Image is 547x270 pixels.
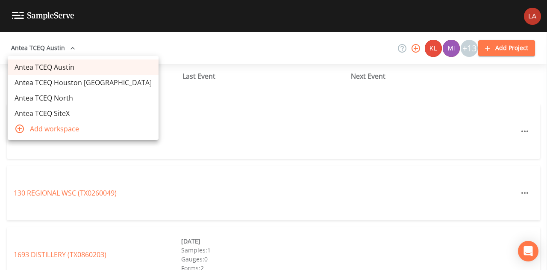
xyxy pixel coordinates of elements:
span: Add workspace [30,124,152,134]
div: Open Intercom Messenger [518,241,538,261]
a: Antea TCEQ Austin [8,59,159,75]
a: Antea TCEQ North [8,90,159,106]
a: Antea TCEQ Houston [GEOGRAPHIC_DATA] [8,75,159,90]
a: Antea TCEQ SiteX [8,106,159,121]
